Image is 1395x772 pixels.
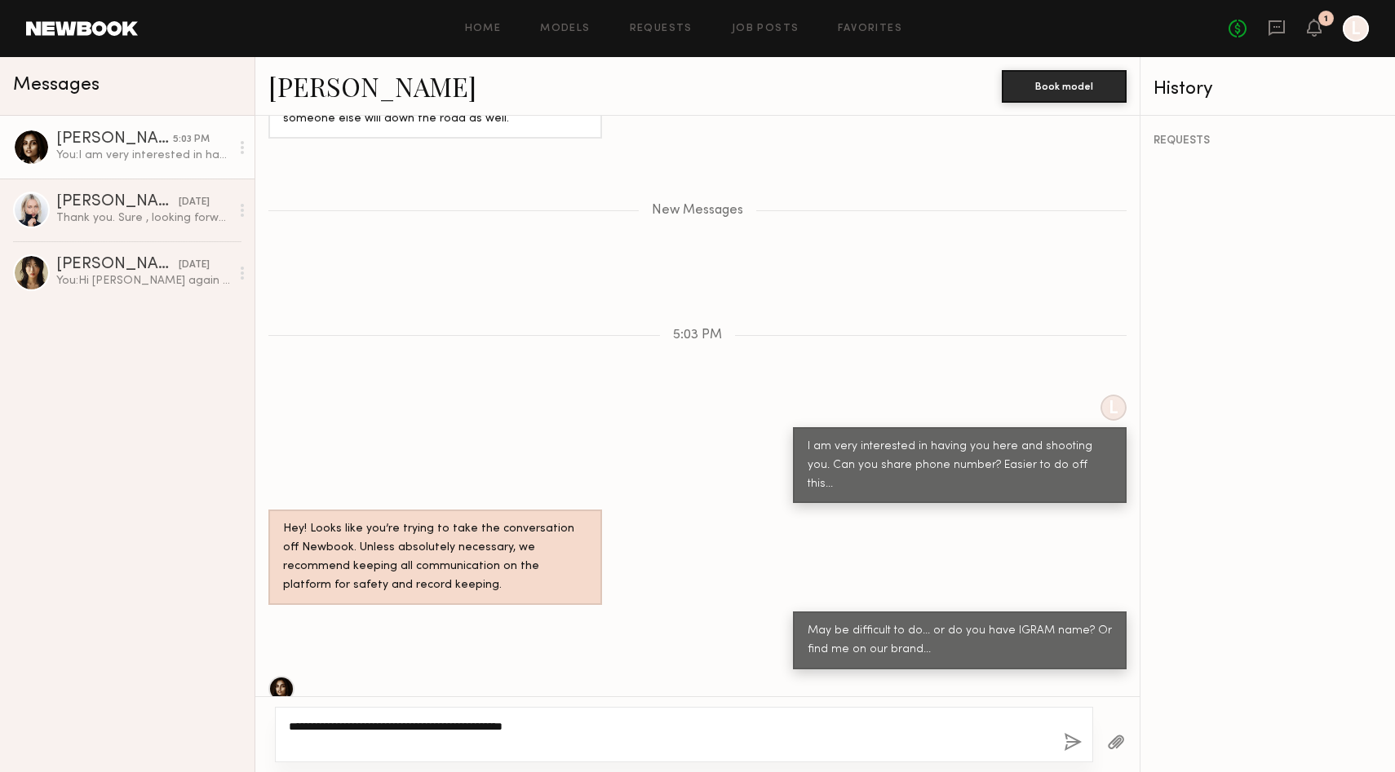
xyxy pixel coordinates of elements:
a: [PERSON_NAME] [268,68,476,104]
div: I am very interested in having you here and shooting you. Can you share phone number? Easier to d... [808,438,1112,494]
span: Messages [13,76,100,95]
div: [DATE] [179,258,210,273]
div: [PERSON_NAME] [56,131,173,148]
a: Models [540,24,590,34]
a: Book model [1002,78,1127,92]
span: 5:03 PM [673,329,722,342]
div: You: I am very interested in having you here and shooting you. Can you share phone number? Easier... [56,148,230,163]
div: May be difficult to do... or do you have IGRAM name? Or find me on our brand... [808,622,1112,660]
a: Requests [630,24,693,34]
div: REQUESTS [1154,135,1382,147]
a: L [1343,15,1369,42]
div: [PERSON_NAME] [56,194,179,210]
div: 1 [1324,15,1328,24]
div: [PERSON_NAME] [56,257,179,273]
div: [DATE] [179,195,210,210]
button: Book model [1002,70,1127,103]
div: 5:03 PM [173,132,210,148]
span: New Messages [652,204,743,218]
a: Favorites [838,24,902,34]
div: Hey! Looks like you’re trying to take the conversation off Newbook. Unless absolutely necessary, ... [283,520,587,595]
a: Home [465,24,502,34]
div: You: Hi [PERSON_NAME] again - I obviously really like you! I'm reaching out again as I think you'... [56,273,230,289]
div: Thank you. Sure , looking forward. Have a good day [56,210,230,226]
div: History [1154,80,1382,99]
a: Job Posts [732,24,799,34]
